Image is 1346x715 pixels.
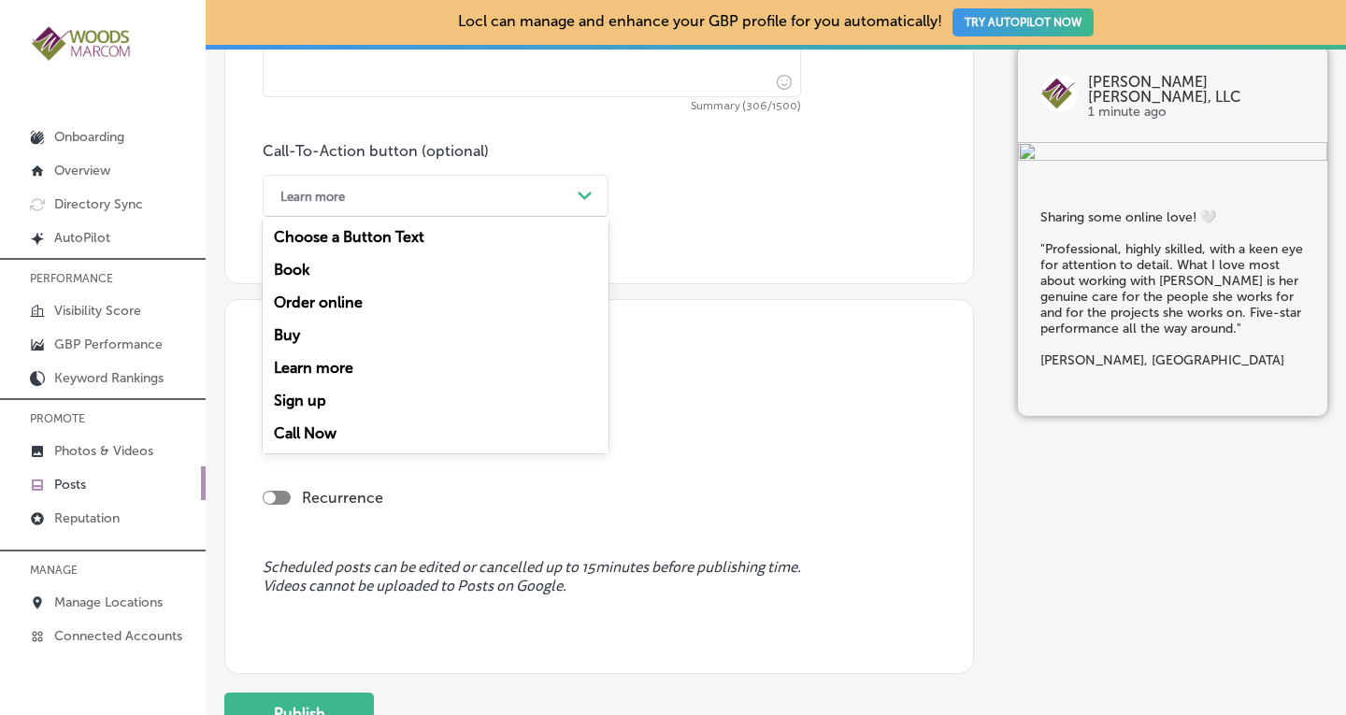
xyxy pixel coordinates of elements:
[54,196,143,212] p: Directory Sync
[1088,105,1305,120] p: 1 minute ago
[263,253,609,286] div: Book
[302,489,383,507] label: Recurrence
[54,230,110,246] p: AutoPilot
[54,628,182,644] p: Connected Accounts
[263,417,609,450] div: Call Now
[54,370,164,386] p: Keyword Rankings
[263,286,609,319] div: Order online
[263,559,936,594] span: Scheduled posts can be edited or cancelled up to 15 minutes before publishing time. Videos cannot...
[1040,209,1305,368] h5: Sharing some online love! 🤍 "Professional, highly skilled, with a keen eye for attention to detai...
[263,221,609,253] div: Choose a Button Text
[54,303,141,319] p: Visibility Score
[54,443,153,459] p: Photos & Videos
[768,70,792,93] span: Insert emoji
[30,24,133,63] img: 4a29b66a-e5ec-43cd-850c-b989ed1601aaLogo_Horizontal_BerryOlive_1000.jpg
[1018,142,1327,164] img: 8cab6fbe-db3b-4155-be07-a2f9b69b69ce
[54,163,110,179] p: Overview
[952,8,1094,36] button: TRY AUTOPILOT NOW
[263,384,609,417] div: Sign up
[263,351,609,384] div: Learn more
[263,319,609,351] div: Buy
[263,142,489,160] label: Call-To-Action button (optional)
[54,336,163,352] p: GBP Performance
[1040,75,1078,112] img: logo
[54,510,120,526] p: Reputation
[263,101,801,112] span: Summary (306/1500)
[54,477,86,493] p: Posts
[280,189,345,203] div: Learn more
[54,129,124,145] p: Onboarding
[54,594,163,610] p: Manage Locations
[1088,75,1305,105] p: [PERSON_NAME] [PERSON_NAME], LLC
